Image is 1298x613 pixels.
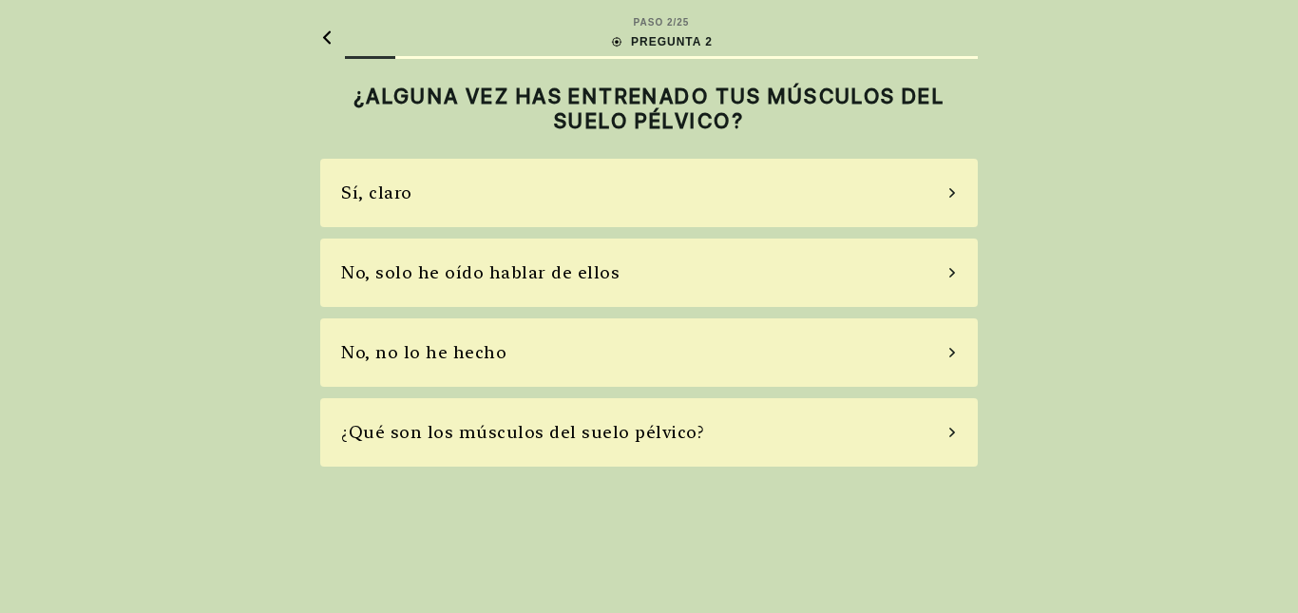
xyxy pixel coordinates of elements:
[341,180,412,205] div: Sí, claro
[610,33,713,50] div: PREGUNTA 2
[341,339,506,365] div: No, no lo he hecho
[634,15,690,29] div: PASO 2 / 25
[341,259,620,285] div: No, solo he oído hablar de ellos
[341,419,704,445] div: ¿Qué son los músculos del suelo pélvico?
[320,84,978,134] h2: ¿ALGUNA VEZ HAS ENTRENADO TUS MÚSCULOS DEL SUELO PÉLVICO?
